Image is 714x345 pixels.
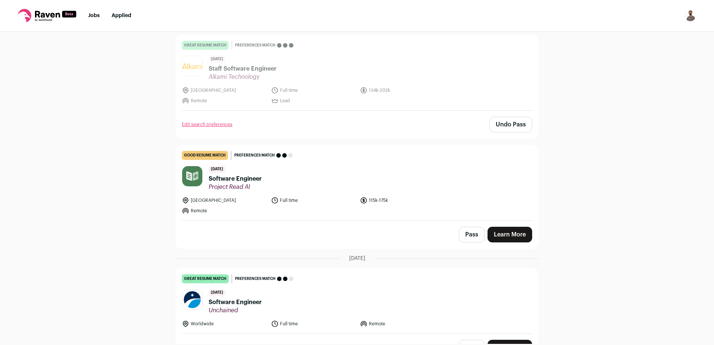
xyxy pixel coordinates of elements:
[182,274,229,283] div: great resume match
[209,73,277,81] span: Alkami Technology
[88,13,100,18] a: Jobs
[209,64,277,73] span: Staff Software Engineer
[235,42,276,49] span: Preferences match
[684,10,696,22] button: Open dropdown
[182,320,267,328] li: Worldwide
[182,166,202,186] img: 8b7713988051a83810823a5ed8102a5611224d43d1ff57e4b7742cf17148b0df.jpg
[684,10,696,22] img: 10099330-medium_jpg
[234,152,275,159] span: Preferences match
[349,255,365,262] span: [DATE]
[271,197,356,204] li: Full time
[209,56,225,63] span: [DATE]
[182,122,232,128] a: Edit search preferences
[459,227,485,242] button: Pass
[176,35,538,110] a: great resume match Preferences match [DATE] Staff Software Engineer Alkami Technology [GEOGRAPHIC...
[209,298,262,307] span: Software Engineer
[360,87,445,94] li: 134k-202k
[271,97,356,104] li: Lead
[182,151,228,160] div: good resume match
[182,87,267,94] li: [GEOGRAPHIC_DATA]
[182,97,267,104] li: Remote
[271,87,356,94] li: Full time
[209,289,225,296] span: [DATE]
[182,63,202,69] img: c845aac2789c1b30fdc3eb4176dac537391df06ed23acd8e89f60a323ad6dbd0.png
[271,320,356,328] li: Full time
[360,320,445,328] li: Remote
[176,145,538,220] a: good resume match Preferences match [DATE] Software Engineer Project Read AI [GEOGRAPHIC_DATA] Fu...
[176,268,538,333] a: great resume match Preferences match [DATE] Software Engineer Unchained Worldwide Full time Remote
[209,174,262,183] span: Software Engineer
[360,197,445,204] li: 115k-175k
[182,41,229,50] div: great resume match
[182,197,267,204] li: [GEOGRAPHIC_DATA]
[209,166,225,173] span: [DATE]
[488,227,532,242] a: Learn More
[112,13,131,18] a: Applied
[489,117,532,132] button: Undo Pass
[209,183,262,191] span: Project Read AI
[209,307,262,314] span: Unchained
[182,207,267,215] li: Remote
[182,290,202,310] img: f0b9c7309b372c605a5009a9ad1e824ae03225f1ec14668841719fb95e847bb8.png
[235,275,276,283] span: Preferences match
